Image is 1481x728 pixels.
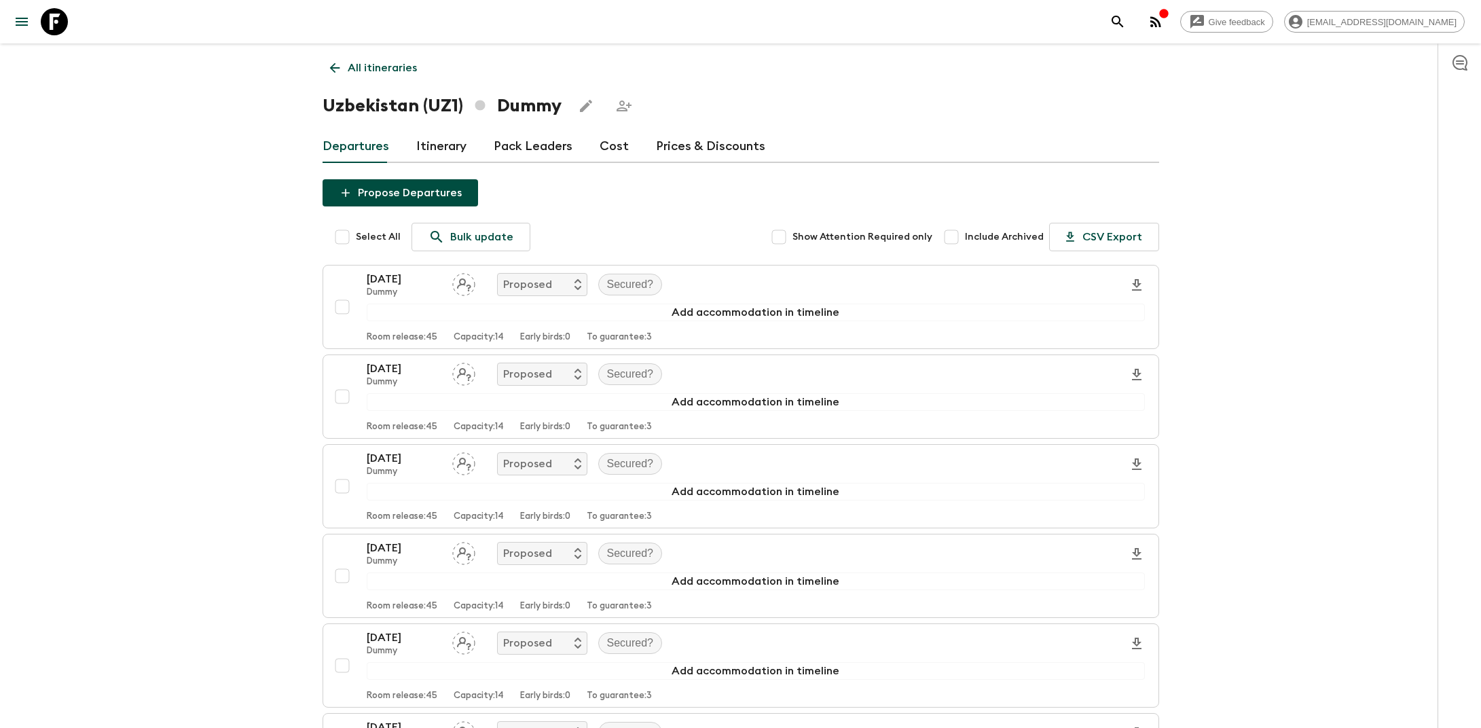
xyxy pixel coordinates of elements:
p: Secured? [607,366,654,382]
div: Add accommodation in timeline [367,304,1145,321]
p: Dummy [367,556,441,567]
h1: Uzbekistan (UZ1) Dummy [323,92,562,120]
p: Capacity: 14 [454,422,504,433]
p: [DATE] [367,361,441,377]
p: [DATE] [367,540,441,556]
p: Early birds: 0 [520,601,570,612]
button: search adventures [1104,8,1131,35]
svg: Download Onboarding [1129,277,1145,293]
span: Assign pack leader [452,636,475,647]
span: Include Archived [965,230,1044,244]
div: Add accommodation in timeline [367,572,1145,590]
a: Cost [600,130,629,163]
button: [DATE]DummyAssign pack leaderProposedSecured?Add accommodation in timelineRoom release:45Capacity... [323,534,1159,618]
a: All itineraries [323,54,424,81]
p: [DATE] [367,450,441,467]
p: Room release: 45 [367,511,437,522]
div: Add accommodation in timeline [367,483,1145,500]
button: [DATE]DummyAssign pack leaderProposedSecured?Add accommodation in timelineRoom release:45Capacity... [323,623,1159,708]
p: Dummy [367,377,441,388]
p: Secured? [607,456,654,472]
p: To guarantee: 3 [587,422,652,433]
p: Proposed [503,276,552,293]
svg: Download Onboarding [1129,636,1145,652]
div: Secured? [598,543,663,564]
a: Pack Leaders [494,130,572,163]
span: Assign pack leader [452,277,475,288]
div: Secured? [598,274,663,295]
p: Early birds: 0 [520,691,570,702]
p: [DATE] [367,271,441,287]
p: Proposed [503,635,552,651]
p: Room release: 45 [367,691,437,702]
div: [EMAIL_ADDRESS][DOMAIN_NAME] [1284,11,1465,33]
p: Dummy [367,467,441,477]
button: [DATE]DummyAssign pack leaderProposedSecured?Add accommodation in timelineRoom release:45Capacity... [323,265,1159,349]
p: To guarantee: 3 [587,601,652,612]
button: menu [8,8,35,35]
span: Assign pack leader [452,456,475,467]
p: Early birds: 0 [520,511,570,522]
p: Capacity: 14 [454,601,504,612]
p: Room release: 45 [367,422,437,433]
p: Proposed [503,456,552,472]
a: Prices & Discounts [656,130,765,163]
p: To guarantee: 3 [587,511,652,522]
p: Room release: 45 [367,332,437,343]
p: Bulk update [450,229,513,245]
button: Edit this itinerary [572,92,600,120]
p: Capacity: 14 [454,332,504,343]
span: [EMAIL_ADDRESS][DOMAIN_NAME] [1300,17,1464,27]
span: Select All [356,230,401,244]
a: Departures [323,130,389,163]
button: CSV Export [1049,223,1159,251]
span: Share this itinerary [610,92,638,120]
span: Assign pack leader [452,367,475,378]
p: Early birds: 0 [520,332,570,343]
button: Propose Departures [323,179,478,206]
div: Add accommodation in timeline [367,662,1145,680]
p: Capacity: 14 [454,691,504,702]
div: Secured? [598,632,663,654]
div: Secured? [598,363,663,385]
svg: Download Onboarding [1129,546,1145,562]
p: Early birds: 0 [520,422,570,433]
p: Proposed [503,366,552,382]
a: Give feedback [1180,11,1273,33]
span: Show Attention Required only [792,230,932,244]
div: Secured? [598,453,663,475]
p: Dummy [367,646,441,657]
p: All itineraries [348,60,417,76]
a: Itinerary [416,130,467,163]
button: [DATE]DummyAssign pack leaderProposedSecured?Add accommodation in timelineRoom release:45Capacity... [323,444,1159,528]
div: Add accommodation in timeline [367,393,1145,411]
p: Secured? [607,276,654,293]
p: Proposed [503,545,552,562]
p: To guarantee: 3 [587,691,652,702]
p: Dummy [367,287,441,298]
p: Secured? [607,545,654,562]
p: [DATE] [367,630,441,646]
span: Give feedback [1201,17,1273,27]
svg: Download Onboarding [1129,456,1145,473]
a: Bulk update [412,223,530,251]
p: To guarantee: 3 [587,332,652,343]
button: [DATE]DummyAssign pack leaderProposedSecured?Add accommodation in timelineRoom release:45Capacity... [323,354,1159,439]
p: Capacity: 14 [454,511,504,522]
p: Room release: 45 [367,601,437,612]
span: Assign pack leader [452,546,475,557]
svg: Download Onboarding [1129,367,1145,383]
p: Secured? [607,635,654,651]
